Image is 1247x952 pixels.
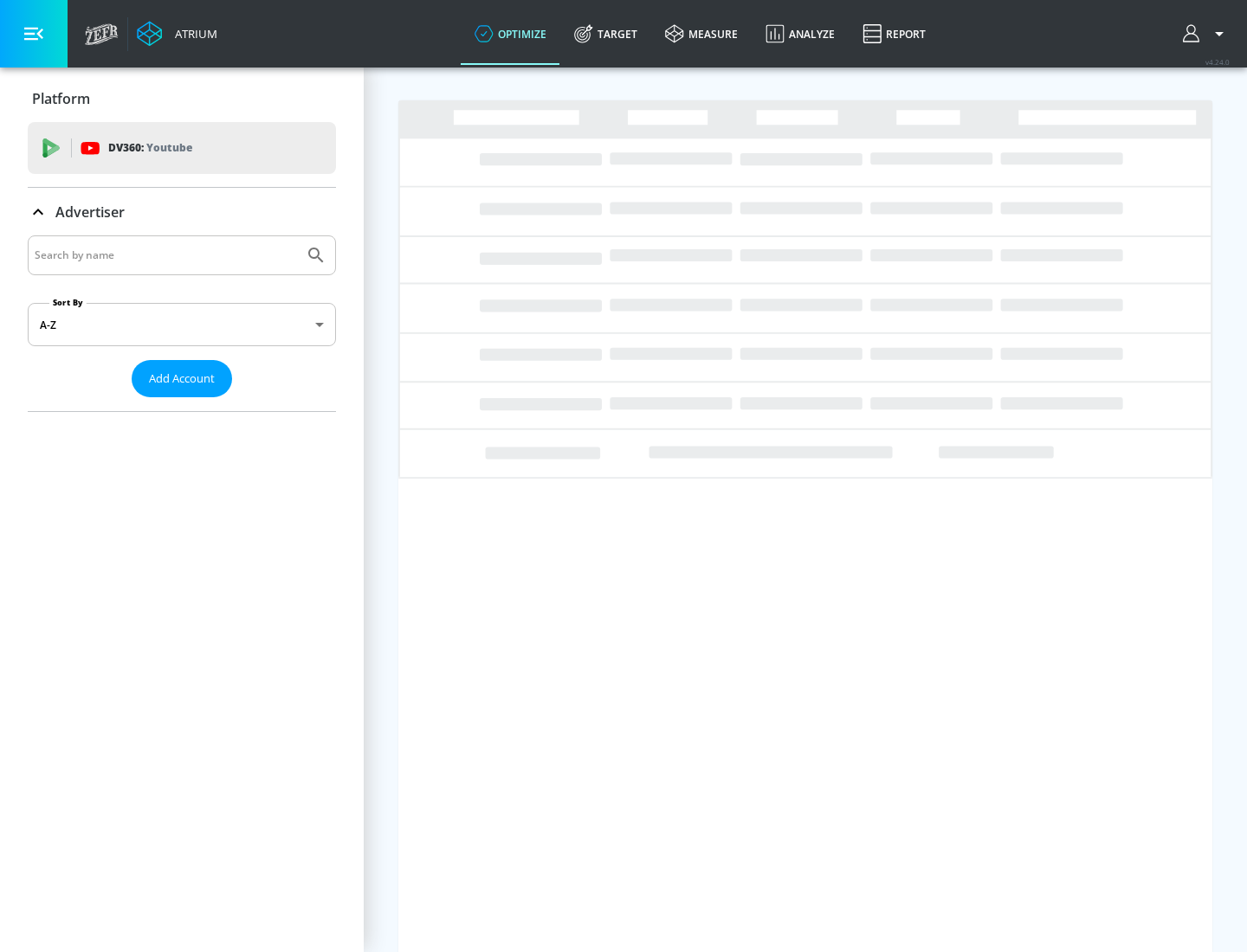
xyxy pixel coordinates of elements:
a: Target [560,3,651,65]
input: Search by name [35,244,297,267]
div: Platform [28,74,336,123]
a: Atrium [137,21,217,47]
div: Atrium [168,26,217,42]
div: Advertiser [28,188,336,236]
a: optimize [461,3,560,65]
p: DV360: [108,138,192,158]
nav: list of Advertiser [28,397,336,411]
a: Analyze [752,3,849,65]
div: DV360: Youtube [28,122,336,174]
a: Report [849,3,940,65]
p: Platform [32,89,90,108]
p: Youtube [146,138,192,157]
p: Advertiser [55,203,125,222]
button: Add Account [132,360,232,397]
div: Advertiser [28,235,336,411]
div: A-Z [28,303,336,346]
a: measure [651,3,752,65]
label: Sort By [49,297,87,308]
span: Add Account [149,369,215,389]
span: v 4.24.0 [1205,57,1230,67]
